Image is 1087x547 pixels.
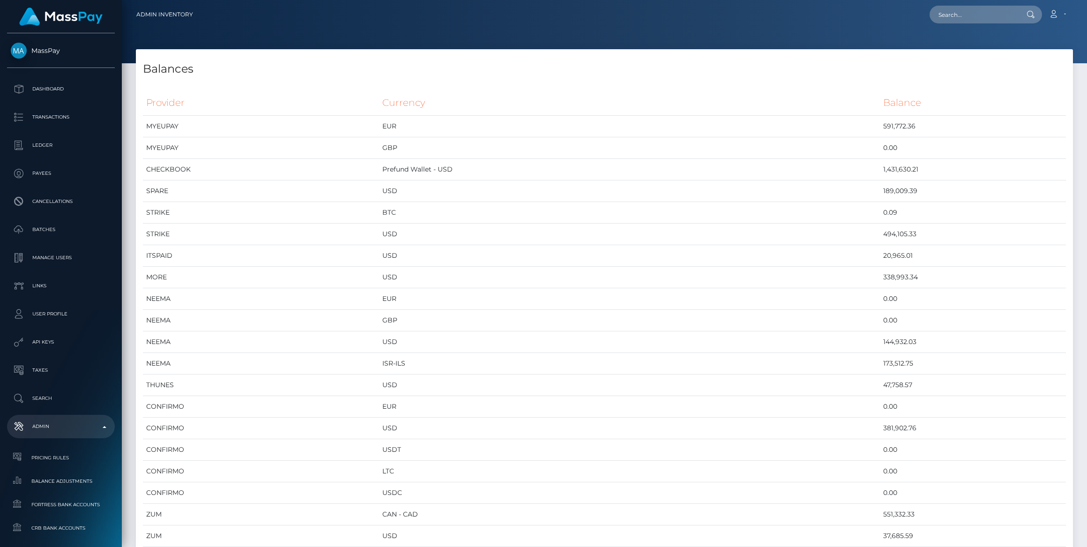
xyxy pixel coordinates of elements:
[143,310,379,331] td: NEEMA
[880,159,1066,180] td: 1,431,630.21
[880,504,1066,525] td: 551,332.33
[379,90,880,116] th: Currency
[7,471,115,491] a: Balance Adjustments
[143,439,379,461] td: CONFIRMO
[880,224,1066,245] td: 494,105.33
[11,43,27,59] img: MassPay
[7,77,115,101] a: Dashboard
[143,61,1066,77] h4: Balances
[143,461,379,482] td: CONFIRMO
[11,279,111,293] p: Links
[880,418,1066,439] td: 381,902.76
[7,330,115,354] a: API Keys
[11,82,111,96] p: Dashboard
[880,461,1066,482] td: 0.00
[7,274,115,298] a: Links
[379,525,880,547] td: USD
[11,335,111,349] p: API Keys
[7,448,115,468] a: Pricing Rules
[11,223,111,237] p: Batches
[11,251,111,265] p: Manage Users
[7,105,115,129] a: Transactions
[19,7,103,26] img: MassPay Logo
[379,288,880,310] td: EUR
[143,137,379,159] td: MYEUPAY
[7,134,115,157] a: Ledger
[379,375,880,396] td: USD
[136,5,193,24] a: Admin Inventory
[379,180,880,202] td: USD
[379,137,880,159] td: GBP
[143,504,379,525] td: ZUM
[880,331,1066,353] td: 144,932.03
[379,439,880,461] td: USDT
[143,353,379,375] td: NEEMA
[11,195,111,209] p: Cancellations
[379,331,880,353] td: USD
[11,476,111,487] span: Balance Adjustments
[379,202,880,224] td: BTC
[379,224,880,245] td: USD
[379,418,880,439] td: USD
[143,482,379,504] td: CONFIRMO
[7,46,115,55] span: MassPay
[880,353,1066,375] td: 173,512.75
[880,396,1066,418] td: 0.00
[880,482,1066,504] td: 0.00
[143,418,379,439] td: CONFIRMO
[7,387,115,410] a: Search
[11,523,111,533] span: CRB Bank Accounts
[143,180,379,202] td: SPARE
[880,180,1066,202] td: 189,009.39
[11,363,111,377] p: Taxes
[7,359,115,382] a: Taxes
[379,353,880,375] td: ISR-ILS
[143,202,379,224] td: STRIKE
[11,391,111,405] p: Search
[880,202,1066,224] td: 0.09
[880,137,1066,159] td: 0.00
[379,396,880,418] td: EUR
[11,138,111,152] p: Ledger
[11,420,111,434] p: Admin
[7,415,115,438] a: Admin
[11,452,111,463] span: Pricing Rules
[7,190,115,213] a: Cancellations
[930,6,1018,23] input: Search...
[880,375,1066,396] td: 47,758.57
[880,525,1066,547] td: 37,685.59
[143,90,379,116] th: Provider
[143,288,379,310] td: NEEMA
[880,116,1066,137] td: 591,772.36
[880,267,1066,288] td: 338,993.34
[379,245,880,267] td: USD
[379,116,880,137] td: EUR
[880,288,1066,310] td: 0.00
[143,224,379,245] td: STRIKE
[7,218,115,241] a: Batches
[7,495,115,515] a: Fortress Bank Accounts
[880,310,1066,331] td: 0.00
[143,245,379,267] td: ITSPAID
[11,110,111,124] p: Transactions
[379,461,880,482] td: LTC
[379,504,880,525] td: CAN - CAD
[880,245,1066,267] td: 20,965.01
[7,246,115,270] a: Manage Users
[7,518,115,538] a: CRB Bank Accounts
[143,331,379,353] td: NEEMA
[143,375,379,396] td: THUNES
[11,166,111,180] p: Payees
[143,116,379,137] td: MYEUPAY
[11,307,111,321] p: User Profile
[379,267,880,288] td: USD
[379,159,880,180] td: Prefund Wallet - USD
[11,499,111,510] span: Fortress Bank Accounts
[880,90,1066,116] th: Balance
[880,439,1066,461] td: 0.00
[7,302,115,326] a: User Profile
[143,267,379,288] td: MORE
[7,162,115,185] a: Payees
[143,159,379,180] td: CHECKBOOK
[143,396,379,418] td: CONFIRMO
